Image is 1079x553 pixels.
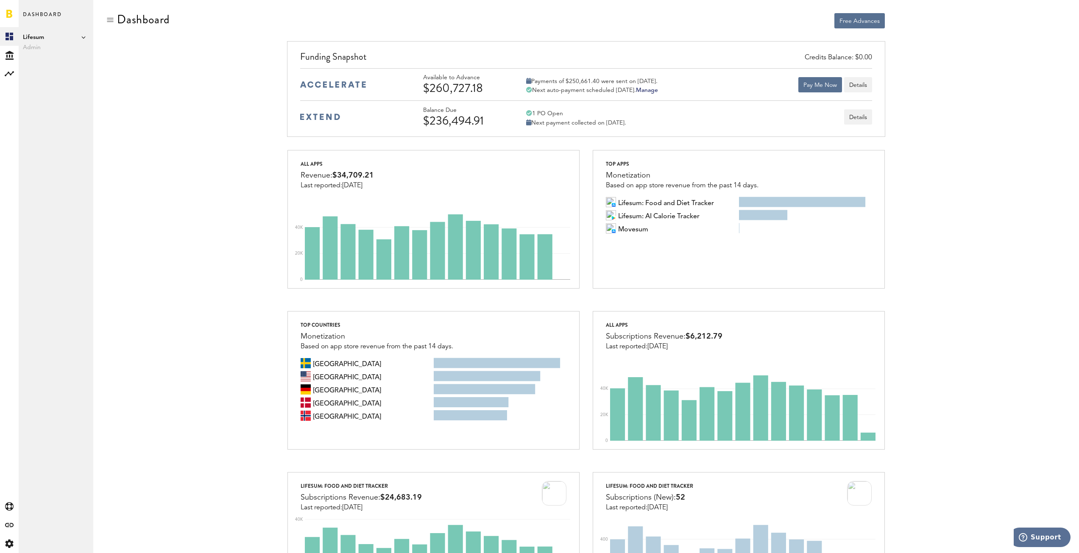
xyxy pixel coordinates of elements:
text: 20K [295,251,303,256]
span: Lifesum: AI Calorie Tracker [618,210,700,220]
div: Balance Due [423,107,504,114]
img: se.svg [301,358,311,368]
span: United States [313,371,381,381]
div: Monetization [606,169,758,182]
div: Monetization [301,330,453,343]
span: $34,709.21 [332,172,374,179]
img: extend-medium-blue-logo.svg [300,114,340,120]
text: 40K [295,225,303,230]
span: 52 [676,494,685,501]
div: Credits Balance: $0.00 [805,53,872,63]
span: [DATE] [342,504,362,511]
img: dk.svg [301,397,311,408]
div: Top apps [606,159,758,169]
span: Sweden [313,358,381,368]
img: accelerate-medium-blue-logo.svg [300,81,366,88]
div: Top countries [301,320,453,330]
div: Based on app store revenue from the past 14 days. [606,182,758,189]
div: Lifesum: Food and Diet Tracker [606,481,693,491]
button: Details [844,109,872,125]
text: 0 [605,439,608,443]
span: Dashboard [23,9,62,27]
span: Lifesum: Food and Diet Tracker [618,197,714,207]
div: Revenue: [301,169,374,182]
img: de.svg [301,384,311,395]
div: Dashboard [117,13,170,26]
div: Last reported: [301,504,422,511]
div: Last reported: [606,343,722,350]
span: [DATE] [647,343,668,350]
text: 20K [600,413,608,417]
span: $6,212.79 [686,333,722,340]
div: Subscriptions Revenue: [606,330,722,343]
div: Next payment collected on [DATE]. [526,119,626,127]
img: 17.png [611,216,616,220]
a: Manage [636,87,658,93]
button: Details [844,77,872,92]
div: $236,494.91 [423,114,504,128]
img: 7fNrWWPMQZgIs_sVv5Bb3jME5KbEqguW8n4PDo4FsZzvI-xGE2jiJQ2ah8xdkvyTNQ [606,210,616,220]
span: Germany [313,384,381,395]
span: $24,683.19 [380,494,422,501]
div: All apps [606,320,722,330]
button: Pay Me Now [798,77,842,92]
span: Lifesum [23,32,89,42]
img: 21.png [611,229,616,233]
div: $260,727.18 [423,81,504,95]
img: 100x100bb_Xzt0BIY.jpg [847,481,872,506]
div: All apps [301,159,374,169]
div: Next auto-payment scheduled [DATE]. [526,86,658,94]
div: 1 PO Open [526,110,626,117]
div: Last reported: [301,182,374,189]
span: Norway [313,411,381,421]
button: Free Advances [834,13,885,28]
div: Payments of $250,661.40 were sent on [DATE]. [526,78,658,85]
img: us.svg [301,371,311,381]
span: [DATE] [342,182,362,189]
img: 21.png [611,203,616,207]
text: 40K [600,386,608,391]
img: 100x100bb_Xzt0BIY.jpg [542,481,566,506]
div: Funding Snapshot [300,50,872,68]
text: 0 [300,278,303,282]
div: Available to Advance [423,74,504,81]
span: [DATE] [647,504,668,511]
span: Movesum [618,223,648,233]
img: 100x100bb_Xzt0BIY.jpg [606,197,616,207]
text: 400 [600,537,608,542]
div: Based on app store revenue from the past 14 days. [301,343,453,350]
div: Subscriptions Revenue: [301,491,422,504]
span: Admin [23,42,89,53]
span: Denmark [313,397,381,408]
text: 40K [295,517,303,522]
iframe: Opens a widget where you can find more information [1014,528,1071,549]
img: no.svg [301,411,311,421]
div: Subscriptions (New): [606,491,693,504]
img: 100x100bb_nkD49Df.jpg [606,223,616,233]
div: Last reported: [606,504,693,511]
div: Lifesum: Food and Diet Tracker [301,481,422,491]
